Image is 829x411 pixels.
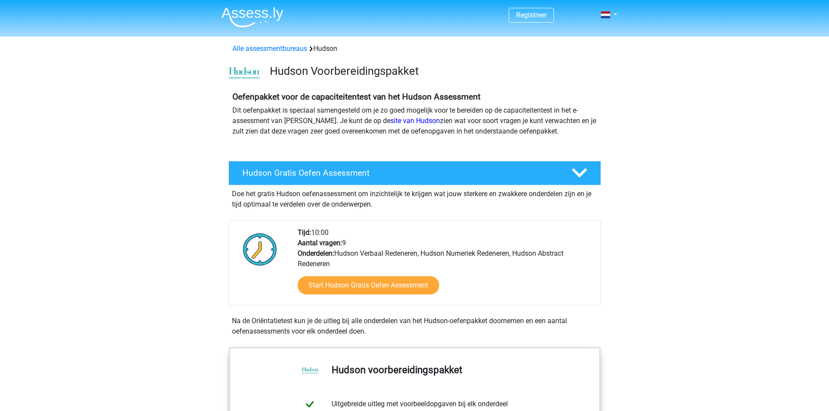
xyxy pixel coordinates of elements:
img: Assessly [222,7,283,27]
b: Tijd: [298,228,311,237]
div: Na de Oriëntatietest kun je de uitleg bij alle onderdelen van het Hudson-oefenpakket doornemen en... [228,316,601,337]
b: Aantal vragen: [298,239,342,247]
a: Hudson Gratis Oefen Assessment [225,161,604,185]
div: Hudson [229,43,601,54]
a: Start Hudson Gratis Oefen Assessment [298,276,439,294]
a: Alle assessmentbureaus [232,44,307,53]
h3: Hudson Voorbereidingspakket [270,64,594,78]
img: Klok [238,227,282,271]
img: cefd0e47479f4eb8e8c001c0d358d5812e054fa8.png [229,67,260,79]
b: Onderdelen: [298,249,334,257]
a: Registreer [516,11,547,19]
p: Dit oefenpakket is speciaal samengesteld om je zo goed mogelijk voor te bereiden op de capaciteit... [232,105,597,137]
b: Oefenpakket voor de capaciteitentest van het Hudson Assessment [232,92,480,102]
div: Doe het gratis Hudson oefenassessment om inzichtelijk te krijgen wat jouw sterkere en zwakkere on... [228,185,601,210]
h4: Hudson Gratis Oefen Assessment [242,168,557,178]
a: site van Hudson [390,117,440,125]
div: 10:00 9 Hudson Verbaal Redeneren, Hudson Numeriek Redeneren, Hudson Abstract Redeneren [291,227,600,305]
